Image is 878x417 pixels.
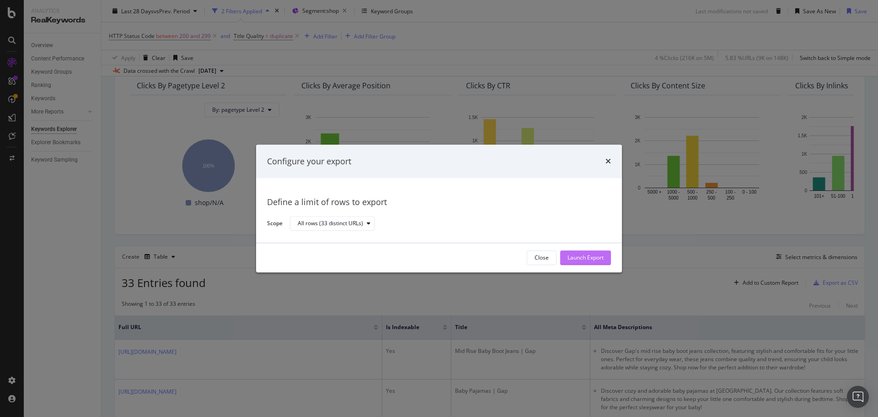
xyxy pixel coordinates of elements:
button: Launch Export [560,250,611,265]
div: Define a limit of rows to export [267,197,611,209]
div: Close [535,254,549,262]
div: Launch Export [567,254,604,262]
button: Close [527,250,557,265]
div: Configure your export [267,156,351,168]
div: times [605,156,611,168]
div: Open Intercom Messenger [847,386,869,408]
div: modal [256,145,622,272]
button: All rows (33 distinct URLs) [290,217,375,231]
div: All rows (33 distinct URLs) [298,221,363,227]
label: Scope [267,219,283,229]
